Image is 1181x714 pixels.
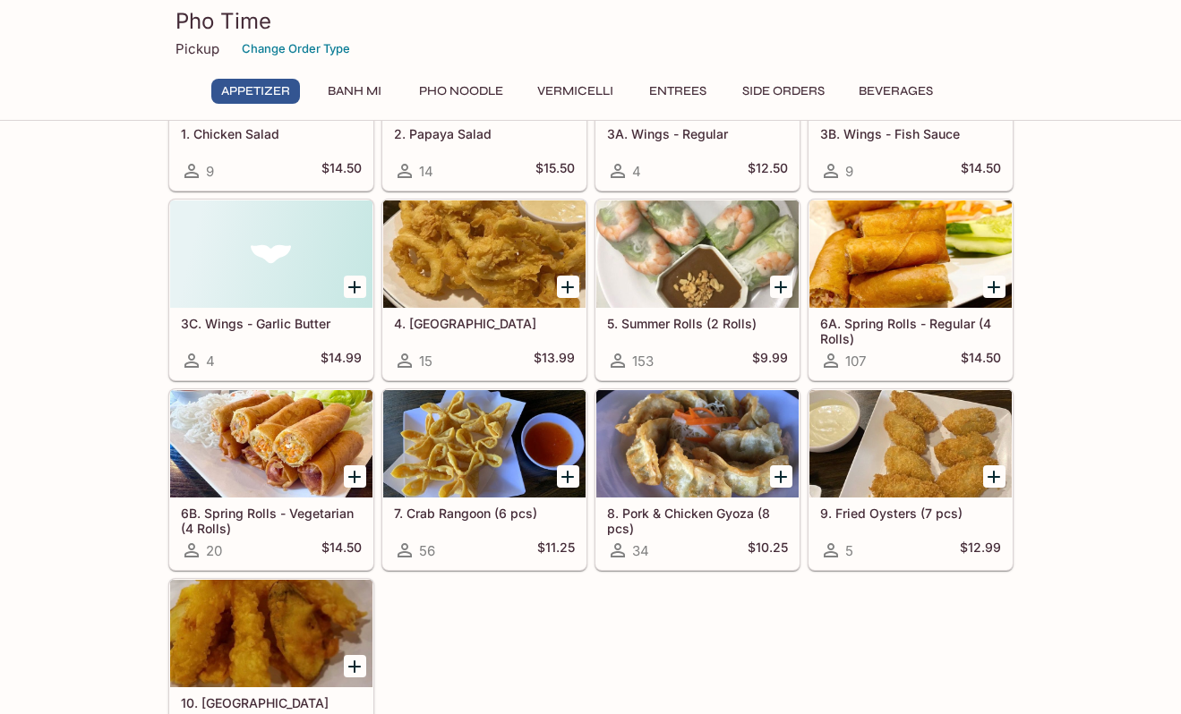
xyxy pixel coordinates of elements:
span: 14 [419,163,433,180]
span: 4 [206,353,215,370]
a: 4. [GEOGRAPHIC_DATA]15$13.99 [382,200,586,380]
a: 3C. Wings - Garlic Butter4$14.99 [169,200,373,380]
div: 6B. Spring Rolls - Vegetarian (4 Rolls) [170,390,372,497]
h5: 2. Papaya Salad [394,126,575,141]
div: 5. Summer Rolls (2 Rolls) [596,200,799,308]
a: 6A. Spring Rolls - Regular (4 Rolls)107$14.50 [809,200,1013,380]
a: 5. Summer Rolls (2 Rolls)153$9.99 [595,200,800,380]
button: Add 8. Pork & Chicken Gyoza (8 pcs) [770,465,792,488]
h5: $14.50 [961,160,1001,182]
h5: $12.50 [748,160,788,182]
h5: $14.50 [321,160,362,182]
h5: 6B. Spring Rolls - Vegetarian (4 Rolls) [181,506,362,535]
h5: 8. Pork & Chicken Gyoza (8 pcs) [607,506,788,535]
span: 9 [845,163,853,180]
h5: $15.50 [535,160,575,182]
button: Add 6B. Spring Rolls - Vegetarian (4 Rolls) [344,465,366,488]
button: Change Order Type [234,35,358,63]
div: 7. Crab Rangoon (6 pcs) [383,390,586,497]
span: 56 [419,542,435,559]
span: 4 [632,163,641,180]
button: Side Orders [732,79,834,104]
div: 4. Calamari [383,200,586,308]
div: 3C. Wings - Garlic Butter [170,200,372,308]
button: Vermicelli [527,79,623,104]
div: 10. Tempura [170,580,372,687]
button: Add 9. Fried Oysters (7 pcs) [983,465,1006,488]
button: Entrees [638,79,718,104]
button: Beverages [849,79,943,104]
h5: $11.25 [537,540,575,561]
span: 5 [845,542,853,559]
span: 34 [632,542,649,559]
span: 153 [632,353,654,370]
h5: 1. Chicken Salad [181,126,362,141]
h5: $14.99 [321,350,362,371]
h5: $13.99 [534,350,575,371]
button: Appetizer [211,79,300,104]
span: 107 [845,353,866,370]
h5: $14.50 [961,350,1001,371]
button: Add 6A. Spring Rolls - Regular (4 Rolls) [983,276,1006,298]
button: Add 4. Calamari [557,276,579,298]
h3: Pho Time [175,7,1006,35]
h5: 5. Summer Rolls (2 Rolls) [607,316,788,331]
p: Pickup [175,40,219,57]
a: 8. Pork & Chicken Gyoza (8 pcs)34$10.25 [595,389,800,570]
span: 20 [206,542,222,559]
button: Add 10. Tempura [344,655,366,677]
h5: 3C. Wings - Garlic Butter [181,316,362,331]
button: Pho Noodle [409,79,513,104]
h5: $12.99 [960,540,1001,561]
h5: 7. Crab Rangoon (6 pcs) [394,506,575,521]
span: 9 [206,163,214,180]
h5: 3B. Wings - Fish Sauce [820,126,1001,141]
h5: $10.25 [748,540,788,561]
h5: 3A. Wings - Regular [607,126,788,141]
h5: 10. [GEOGRAPHIC_DATA] [181,695,362,710]
h5: $9.99 [752,350,788,371]
button: Banh Mi [314,79,395,104]
button: Add 3C. Wings - Garlic Butter [344,276,366,298]
a: 9. Fried Oysters (7 pcs)5$12.99 [809,389,1013,570]
span: 15 [419,353,432,370]
h5: 4. [GEOGRAPHIC_DATA] [394,316,575,331]
div: 6A. Spring Rolls - Regular (4 Rolls) [809,200,1012,308]
a: 7. Crab Rangoon (6 pcs)56$11.25 [382,389,586,570]
button: Add 7. Crab Rangoon (6 pcs) [557,465,579,488]
h5: 9. Fried Oysters (7 pcs) [820,506,1001,521]
div: 9. Fried Oysters (7 pcs) [809,390,1012,497]
button: Add 5. Summer Rolls (2 Rolls) [770,276,792,298]
h5: 6A. Spring Rolls - Regular (4 Rolls) [820,316,1001,345]
div: 8. Pork & Chicken Gyoza (8 pcs) [596,390,799,497]
h5: $14.50 [321,540,362,561]
a: 6B. Spring Rolls - Vegetarian (4 Rolls)20$14.50 [169,389,373,570]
